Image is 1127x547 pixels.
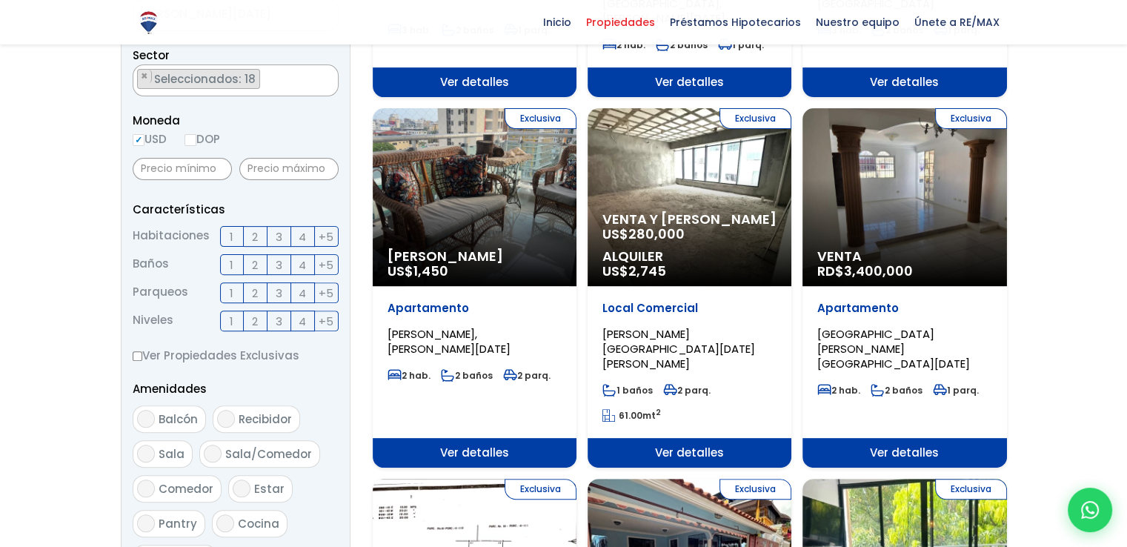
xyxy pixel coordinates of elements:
input: USD [133,134,144,146]
span: Comedor [159,481,213,497]
span: Préstamos Hipotecarios [662,11,808,33]
sup: 2 [656,407,661,418]
span: [PERSON_NAME][GEOGRAPHIC_DATA][DATE][PERSON_NAME] [602,326,755,371]
span: Cocina [238,516,279,531]
input: Sala/Comedor [204,445,222,463]
span: × [322,70,330,83]
span: US$ [388,262,448,280]
a: Exclusiva Venta RD$3,400,000 Apartamento [GEOGRAPHIC_DATA][PERSON_NAME][GEOGRAPHIC_DATA][DATE] 2 ... [802,108,1006,468]
span: 280,000 [628,225,685,243]
span: +5 [319,284,333,302]
input: Ver Propiedades Exclusivas [133,351,142,361]
span: Ver detalles [802,67,1006,97]
input: Balcón [137,410,155,428]
span: [PERSON_NAME], [PERSON_NAME][DATE] [388,326,511,357]
input: Cocina [216,514,234,532]
span: 61.00 [619,409,642,422]
span: Ver detalles [373,438,576,468]
span: 1 [230,312,233,331]
span: 2 baños [441,369,493,382]
input: Precio máximo [239,158,339,180]
span: Exclusiva [719,479,791,500]
span: 2 [252,284,258,302]
span: Ver detalles [802,438,1006,468]
span: Balcón [159,411,198,427]
span: Exclusiva [505,479,576,500]
input: DOP [184,134,196,146]
p: Local Comercial [602,301,777,316]
input: Recibidor [217,410,235,428]
span: Nuestro equipo [808,11,907,33]
span: Niveles [133,311,173,331]
label: DOP [184,130,220,148]
img: Logo de REMAX [136,10,162,36]
input: Pantry [137,514,155,532]
span: 2 [252,228,258,246]
span: [PERSON_NAME] [388,249,562,264]
span: Baños [133,254,169,275]
p: Amenidades [133,379,339,398]
span: Inicio [536,11,579,33]
a: Exclusiva Venta y [PERSON_NAME] US$280,000 Alquiler US$2,745 Local Comercial [PERSON_NAME][GEOGRA... [588,108,791,468]
span: 4 [299,228,306,246]
a: Exclusiva [PERSON_NAME] US$1,450 Apartamento [PERSON_NAME], [PERSON_NAME][DATE] 2 hab. 2 baños 2 ... [373,108,576,468]
span: 3,400,000 [844,262,913,280]
span: Seleccionados: 18 [153,71,259,87]
span: Parqueos [133,282,188,303]
span: 2 parq. [663,384,711,397]
span: Ver detalles [373,67,576,97]
span: Venta [817,249,991,264]
input: Precio mínimo [133,158,232,180]
span: 2 baños [656,39,708,51]
span: Ver detalles [588,67,791,97]
span: 2 parq. [503,369,551,382]
span: 3 [276,284,282,302]
span: 1 parq. [933,384,979,397]
span: +5 [319,312,333,331]
p: Apartamento [817,301,991,316]
span: Habitaciones [133,226,210,247]
span: 2 hab. [817,384,860,397]
span: Exclusiva [719,108,791,129]
span: 1 parq. [718,39,764,51]
span: 1 baños [602,384,653,397]
label: USD [133,130,167,148]
span: RD$ [817,262,913,280]
input: Sala [137,445,155,463]
span: 2 [252,312,258,331]
span: Estar [254,481,285,497]
span: 3 [276,228,282,246]
span: Recibidor [239,411,292,427]
span: 3 [276,256,282,274]
span: 2 [252,256,258,274]
span: 2 baños [871,384,922,397]
span: +5 [319,256,333,274]
label: Ver Propiedades Exclusivas [133,346,339,365]
span: 2 hab. [388,369,430,382]
span: × [141,70,148,83]
span: 4 [299,256,306,274]
span: Exclusiva [935,108,1007,129]
button: Remove all items [322,69,330,84]
span: US$ [602,262,666,280]
span: Pantry [159,516,197,531]
span: +5 [319,228,333,246]
span: Exclusiva [505,108,576,129]
span: Alquiler [602,249,777,264]
p: Apartamento [388,301,562,316]
span: 1 [230,284,233,302]
p: Características [133,200,339,219]
span: 1 [230,256,233,274]
input: Comedor [137,480,155,497]
span: Sala [159,446,184,462]
span: 1 [230,228,233,246]
span: 4 [299,312,306,331]
input: Estar [233,480,250,497]
span: 1,450 [413,262,448,280]
span: US$ [602,225,685,243]
span: 2,745 [628,262,666,280]
span: Sala/Comedor [225,446,312,462]
li: 27 DE FEBRERO [137,69,260,89]
button: Remove item [138,70,152,83]
span: 2 hab. [602,39,645,51]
